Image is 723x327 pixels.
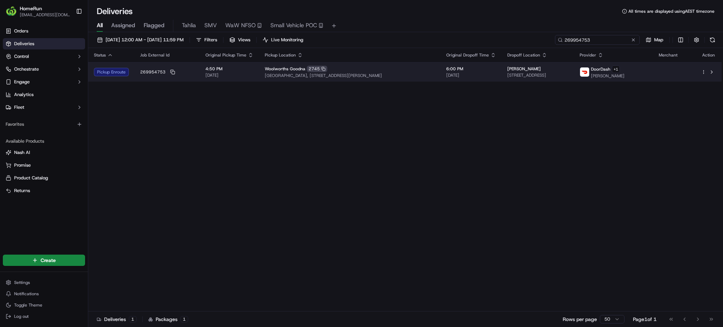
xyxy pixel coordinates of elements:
[507,52,540,58] span: Dropoff Location
[580,52,596,58] span: Provider
[265,73,435,78] span: [GEOGRAPHIC_DATA], [STREET_ADDRESS][PERSON_NAME]
[507,72,568,78] span: [STREET_ADDRESS]
[265,66,305,72] span: Woolworths Goodna
[633,316,657,323] div: Page 1 of 1
[6,188,82,194] a: Returns
[6,6,17,17] img: HomeRun
[555,35,640,45] input: Type to search
[205,72,253,78] span: [DATE]
[97,316,137,323] div: Deliveries
[3,136,85,147] div: Available Products
[654,37,663,43] span: Map
[3,25,85,37] a: Orders
[563,316,597,323] p: Rows per page
[14,175,48,181] span: Product Catalog
[307,66,327,72] div: 2745
[591,66,610,72] span: DoorDash
[701,52,716,58] div: Action
[3,311,85,321] button: Log out
[20,5,42,12] button: HomeRun
[14,41,34,47] span: Deliveries
[3,172,85,184] button: Product Catalog
[14,91,34,98] span: Analytics
[205,66,253,72] span: 4:50 PM
[238,37,250,43] span: Views
[14,291,39,297] span: Notifications
[106,37,184,43] span: [DATE] 12:00 AM - [DATE] 11:59 PM
[446,66,496,72] span: 6:00 PM
[3,64,85,75] button: Orchestrate
[111,21,135,30] span: Assigned
[14,149,30,156] span: Nash AI
[3,289,85,299] button: Notifications
[129,316,137,322] div: 1
[14,28,28,34] span: Orders
[140,69,175,75] button: 269954753
[14,314,29,319] span: Log out
[14,79,30,85] span: Engage
[94,35,187,45] button: [DATE] 12:00 AM - [DATE] 11:59 PM
[507,66,541,72] span: [PERSON_NAME]
[643,35,667,45] button: Map
[3,3,73,20] button: HomeRunHomeRun[EMAIL_ADDRESS][DOMAIN_NAME]
[14,162,31,168] span: Promise
[270,21,317,30] span: Small Vehicle POC
[3,102,85,113] button: Fleet
[14,188,30,194] span: Returns
[3,76,85,88] button: Engage
[265,52,296,58] span: Pickup Location
[446,52,489,58] span: Original Dropoff Time
[180,316,188,322] div: 1
[97,21,103,30] span: All
[591,73,625,79] span: [PERSON_NAME]
[707,35,717,45] button: Refresh
[6,149,82,156] a: Nash AI
[3,51,85,62] button: Control
[6,162,82,168] a: Promise
[3,185,85,196] button: Returns
[193,35,220,45] button: Filters
[14,280,30,285] span: Settings
[3,38,85,49] a: Deliveries
[182,21,196,30] span: Tahlia
[3,160,85,171] button: Promise
[225,21,256,30] span: WaW NFSO
[580,67,589,77] img: doordash_logo_v2.png
[14,302,42,308] span: Toggle Theme
[20,12,70,18] button: [EMAIL_ADDRESS][DOMAIN_NAME]
[446,72,496,78] span: [DATE]
[628,8,715,14] span: All times are displayed using AEST timezone
[204,37,217,43] span: Filters
[205,52,246,58] span: Original Pickup Time
[14,66,39,72] span: Orchestrate
[144,21,165,30] span: Flagged
[6,175,82,181] a: Product Catalog
[3,255,85,266] button: Create
[204,21,217,30] span: SMV
[3,89,85,100] a: Analytics
[97,6,133,17] h1: Deliveries
[140,52,169,58] span: Job External Id
[3,119,85,130] div: Favorites
[259,35,306,45] button: Live Monitoring
[14,104,24,111] span: Fleet
[14,53,29,60] span: Control
[3,300,85,310] button: Toggle Theme
[140,69,166,75] span: 269954753
[3,147,85,158] button: Nash AI
[3,278,85,287] button: Settings
[271,37,303,43] span: Live Monitoring
[41,257,56,264] span: Create
[226,35,253,45] button: Views
[148,316,188,323] div: Packages
[612,65,620,73] button: +1
[659,52,677,58] span: Merchant
[94,52,106,58] span: Status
